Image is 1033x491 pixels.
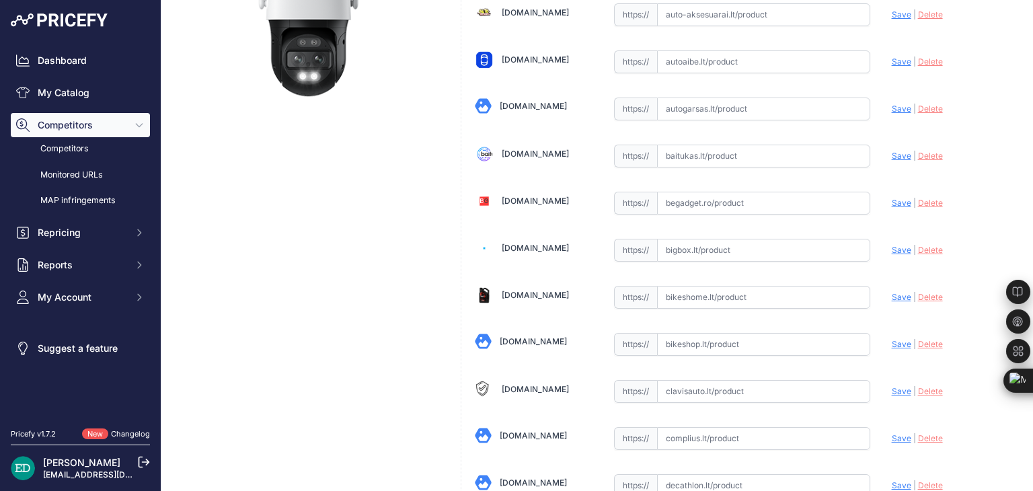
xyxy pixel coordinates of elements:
a: [PERSON_NAME] [43,457,120,468]
span: https:// [614,98,657,120]
span: Delete [918,56,943,67]
a: Monitored URLs [11,163,150,187]
span: Delete [918,9,943,20]
a: Dashboard [11,48,150,73]
input: auto-aksesuarai.lt/product [657,3,870,26]
span: Save [892,9,911,20]
span: | [913,386,916,396]
span: | [913,198,916,208]
a: My Catalog [11,81,150,105]
span: https:// [614,239,657,262]
span: Delete [918,386,943,396]
a: [DOMAIN_NAME] [500,101,567,111]
span: Save [892,56,911,67]
span: Save [892,480,911,490]
a: [DOMAIN_NAME] [502,7,569,17]
span: https:// [614,192,657,215]
a: MAP infringements [11,189,150,213]
span: Save [892,151,911,161]
input: baitukas.lt/product [657,145,870,167]
span: | [913,56,916,67]
a: [DOMAIN_NAME] [502,149,569,159]
span: https:// [614,286,657,309]
input: begadget.ro/product [657,192,870,215]
span: Delete [918,198,943,208]
span: Delete [918,339,943,349]
span: | [913,104,916,114]
span: Delete [918,151,943,161]
span: Save [892,433,911,443]
a: [DOMAIN_NAME] [502,196,569,206]
div: Pricefy v1.7.2 [11,428,56,440]
span: Reports [38,258,126,272]
button: My Account [11,285,150,309]
span: | [913,433,916,443]
span: Save [892,198,911,208]
span: Competitors [38,118,126,132]
span: Delete [918,480,943,490]
span: Delete [918,245,943,255]
span: Delete [918,433,943,443]
a: Changelog [111,429,150,439]
span: https:// [614,145,657,167]
input: bikeshop.lt/product [657,333,870,356]
span: Save [892,245,911,255]
button: Repricing [11,221,150,245]
button: Reports [11,253,150,277]
button: Competitors [11,113,150,137]
a: Suggest a feature [11,336,150,361]
span: | [913,339,916,349]
input: bikeshome.lt/product [657,286,870,309]
a: [DOMAIN_NAME] [502,290,569,300]
a: [DOMAIN_NAME] [502,54,569,65]
a: [DOMAIN_NAME] [500,430,567,441]
a: [DOMAIN_NAME] [500,336,567,346]
input: complius.lt/product [657,427,870,450]
span: | [913,9,916,20]
a: [DOMAIN_NAME] [502,384,569,394]
span: https:// [614,50,657,73]
span: | [913,151,916,161]
a: [EMAIL_ADDRESS][DOMAIN_NAME] [43,469,184,480]
span: | [913,292,916,302]
input: autoaibe.lt/product [657,50,870,73]
a: Competitors [11,137,150,161]
input: autogarsas.lt/product [657,98,870,120]
a: [DOMAIN_NAME] [500,478,567,488]
input: bigbox.lt/product [657,239,870,262]
span: Delete [918,104,943,114]
span: Save [892,386,911,396]
span: | [913,245,916,255]
span: New [82,428,108,440]
span: https:// [614,3,657,26]
a: [DOMAIN_NAME] [502,243,569,253]
span: https:// [614,333,657,356]
span: Save [892,292,911,302]
span: | [913,480,916,490]
span: Save [892,339,911,349]
span: Repricing [38,226,126,239]
span: Save [892,104,911,114]
nav: Sidebar [11,48,150,412]
span: https:// [614,427,657,450]
span: My Account [38,291,126,304]
span: https:// [614,380,657,403]
input: clavisauto.lt/product [657,380,870,403]
img: Pricefy Logo [11,13,108,27]
span: Delete [918,292,943,302]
